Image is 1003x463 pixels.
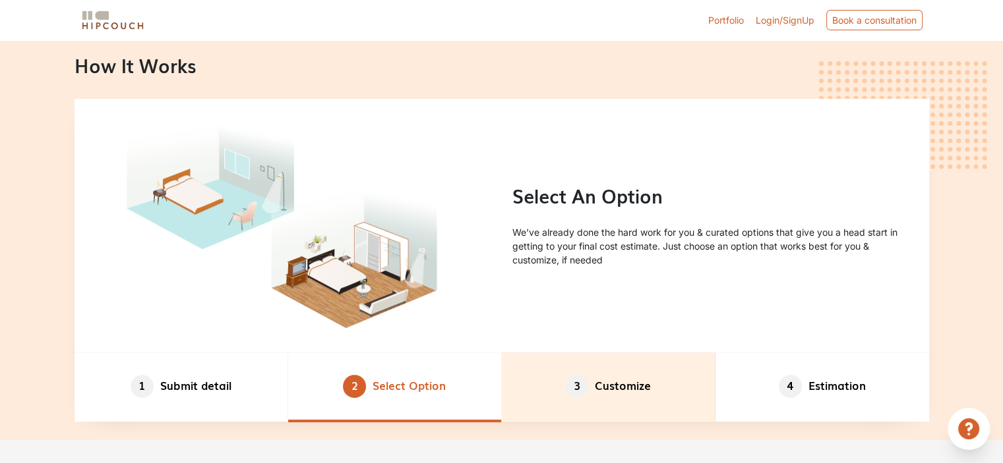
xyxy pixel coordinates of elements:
div: Book a consultation [826,10,923,30]
li: Select Option [288,352,502,422]
a: Portfolio [708,13,744,27]
h2: How It Works [75,54,929,76]
span: 1 [131,375,154,398]
li: Estimation [715,352,929,422]
li: Submit detail [75,352,288,422]
span: Login/SignUp [756,14,814,26]
img: logo-horizontal.svg [80,9,146,32]
span: 3 [565,375,588,398]
span: 2 [343,375,366,398]
span: 4 [779,375,802,398]
li: Customize [502,352,715,422]
span: logo-horizontal.svg [80,5,146,35]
